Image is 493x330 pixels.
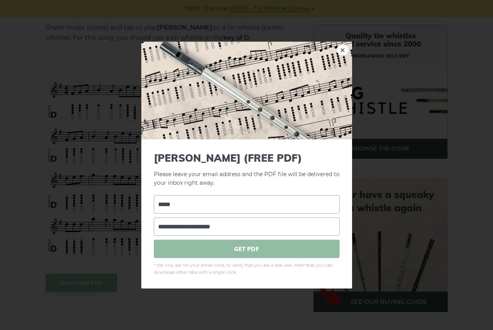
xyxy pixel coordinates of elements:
[337,44,349,55] a: ×
[154,240,340,258] span: GET PDF
[141,41,352,139] img: Tin Whistle Tab Preview
[154,262,340,276] span: * We only ask for your email once, to verify that you are a real user. After that, you can downlo...
[154,152,340,164] span: [PERSON_NAME] (FREE PDF)
[154,152,340,187] p: Please leave your email address and the PDF file will be delivered to your inbox right away.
